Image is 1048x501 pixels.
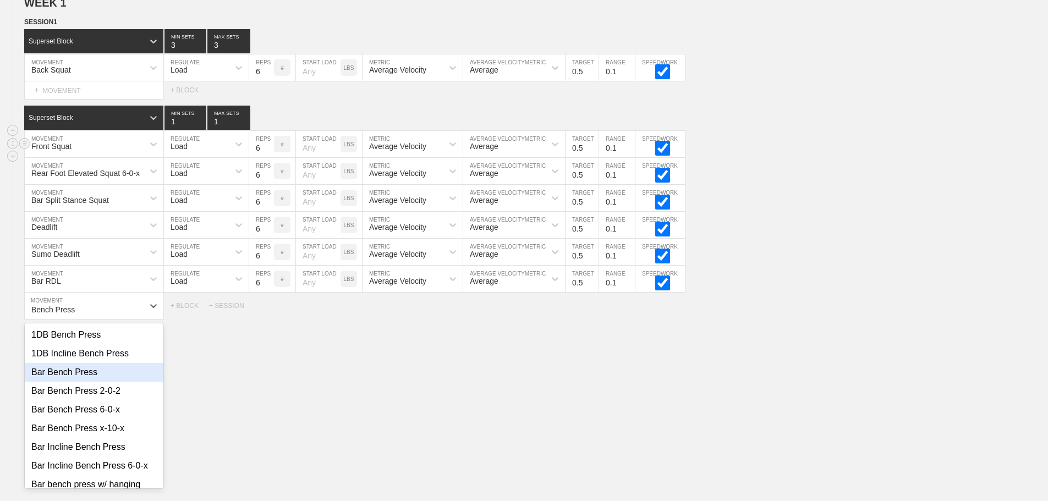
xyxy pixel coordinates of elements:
div: Average [470,277,498,285]
div: Average Velocity [369,277,426,285]
div: 1DB Incline Bench Press [25,344,163,363]
p: LBS [344,276,354,282]
div: Load [171,223,188,232]
p: LBS [344,168,354,174]
div: Back Squat [31,65,71,74]
div: Average Velocity [369,169,426,178]
input: Any [296,158,341,184]
input: Any [296,185,341,211]
div: Average [470,142,498,151]
p: # [281,276,284,282]
div: + BLOCK [171,302,209,310]
div: WEEK 2 [24,335,76,348]
div: + SESSION [209,302,253,310]
p: LBS [344,141,354,147]
input: Any [296,131,341,157]
div: Bar Incline Bench Press 6-0-x [25,456,163,475]
input: Any [296,212,341,238]
div: + BLOCK [171,86,209,94]
div: Average Velocity [369,223,426,232]
div: Bar Split Stance Squat [31,196,109,205]
p: LBS [344,249,354,255]
p: # [281,141,284,147]
div: Average Velocity [369,65,426,74]
div: Load [171,169,188,178]
div: Rear Foot Elevated Squat 6-0-x [31,169,140,178]
div: Superset Block [29,37,73,45]
div: Average Velocity [369,196,426,205]
div: Bar Bench Press [25,363,163,382]
div: Front Squat [31,142,72,151]
div: Average [470,65,498,74]
div: Average [470,223,498,232]
div: MOVEMENT [24,81,164,100]
iframe: Chat Widget [850,373,1048,501]
div: Deadlift [31,223,57,232]
input: None [207,106,250,130]
input: Any [296,54,341,81]
div: Average [470,196,498,205]
div: Bar Bench Press 2-0-2 [25,382,163,400]
p: LBS [344,195,354,201]
p: LBS [344,65,354,71]
p: LBS [344,222,354,228]
div: 1DB Bench Press [25,326,163,344]
p: # [281,222,284,228]
div: Superset Block [29,114,73,122]
div: Bar RDL [31,277,61,285]
p: # [281,168,284,174]
input: None [207,29,250,53]
input: Any [296,266,341,292]
span: SESSION 1 [24,18,57,26]
div: Load [171,277,188,285]
div: Average [470,169,498,178]
div: Average Velocity [369,250,426,258]
span: + [34,85,39,95]
span: + [24,337,29,346]
p: # [281,195,284,201]
p: # [281,249,284,255]
div: Bar Bench Press 6-0-x [25,400,163,419]
div: Load [171,196,188,205]
div: Sumo Deadlift [31,250,80,258]
div: Load [171,65,188,74]
div: Load [171,142,188,151]
div: Bar Bench Press x-10-x [25,419,163,438]
div: Average Velocity [369,142,426,151]
p: # [281,65,284,71]
div: Average [470,250,498,258]
div: Load [171,250,188,258]
div: Bar Incline Bench Press [25,438,163,456]
input: Any [296,239,341,265]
